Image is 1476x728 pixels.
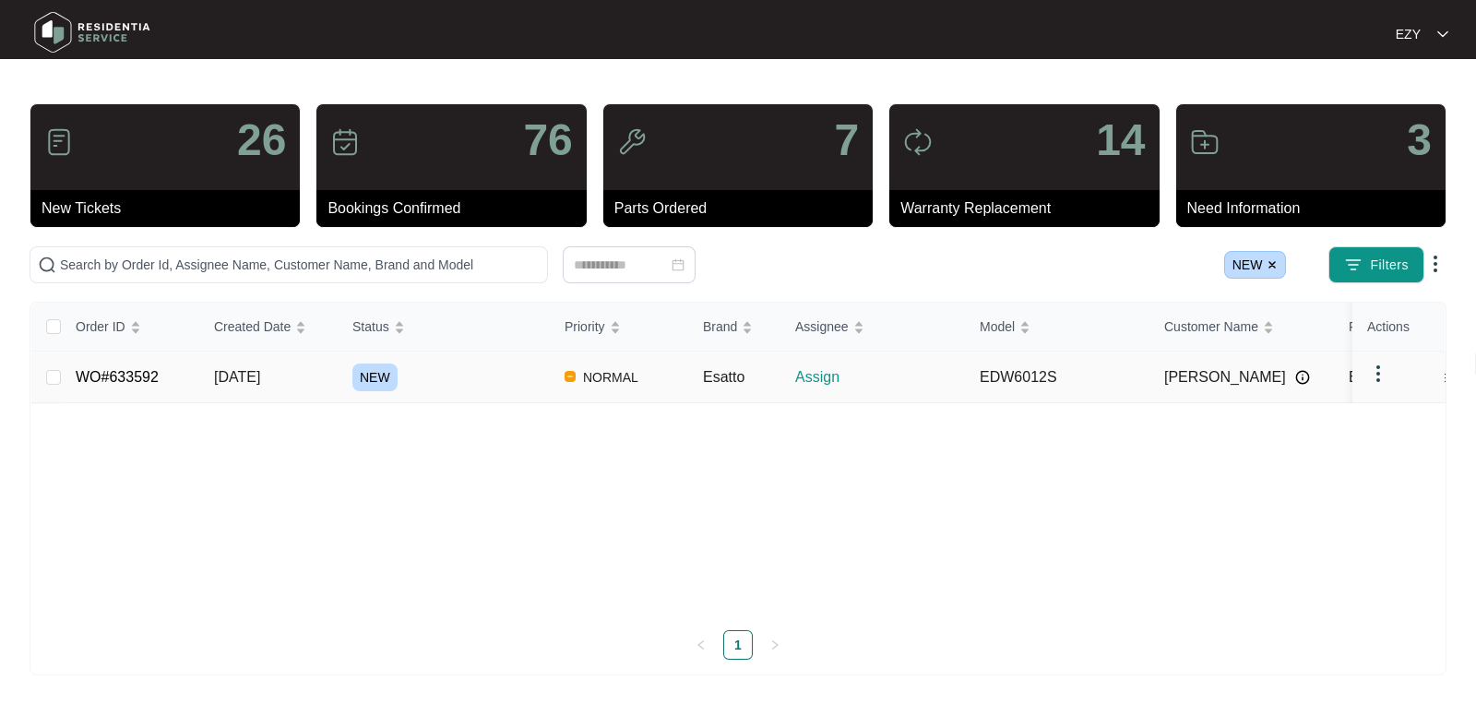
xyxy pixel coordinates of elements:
[834,118,859,162] p: 7
[1149,303,1334,352] th: Customer Name
[214,369,260,385] span: [DATE]
[686,630,716,660] li: Previous Page
[565,316,605,337] span: Priority
[338,303,550,352] th: Status
[1096,118,1145,162] p: 14
[61,303,199,352] th: Order ID
[352,364,398,391] span: NEW
[703,316,737,337] span: Brand
[980,316,1015,337] span: Model
[76,369,159,385] a: WO#633592
[696,639,707,650] span: left
[614,197,873,220] p: Parts Ordered
[38,256,56,274] img: search-icon
[1437,30,1448,39] img: dropdown arrow
[688,303,780,352] th: Brand
[1224,251,1287,279] span: NEW
[1344,256,1363,274] img: filter icon
[1352,303,1445,352] th: Actions
[327,197,586,220] p: Bookings Confirmed
[780,303,965,352] th: Assignee
[352,316,389,337] span: Status
[42,197,300,220] p: New Tickets
[199,303,338,352] th: Created Date
[1267,259,1278,270] img: close icon
[795,366,965,388] p: Assign
[965,303,1149,352] th: Model
[28,5,157,60] img: residentia service logo
[1424,253,1446,275] img: dropdown arrow
[550,303,688,352] th: Priority
[703,369,744,385] span: Esatto
[965,352,1149,403] td: EDW6012S
[1349,316,1444,337] span: Purchased From
[1407,118,1432,162] p: 3
[617,127,647,157] img: icon
[523,118,572,162] p: 76
[903,127,933,157] img: icon
[576,366,646,388] span: NORMAL
[44,127,74,157] img: icon
[1164,316,1258,337] span: Customer Name
[60,255,540,275] input: Search by Order Id, Assignee Name, Customer Name, Brand and Model
[565,371,576,382] img: Vercel Logo
[76,316,125,337] span: Order ID
[1164,366,1286,388] span: [PERSON_NAME]
[1328,246,1424,283] button: filter iconFilters
[723,630,753,660] li: 1
[1370,256,1409,275] span: Filters
[1396,25,1421,43] p: EZY
[237,118,286,162] p: 26
[1295,370,1310,385] img: Info icon
[760,630,790,660] button: right
[769,639,780,650] span: right
[1187,197,1446,220] p: Need Information
[760,630,790,660] li: Next Page
[900,197,1159,220] p: Warranty Replacement
[724,631,752,659] a: 1
[1190,127,1220,157] img: icon
[214,316,291,337] span: Created Date
[795,316,849,337] span: Assignee
[330,127,360,157] img: icon
[1367,363,1389,385] img: dropdown arrow
[686,630,716,660] button: left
